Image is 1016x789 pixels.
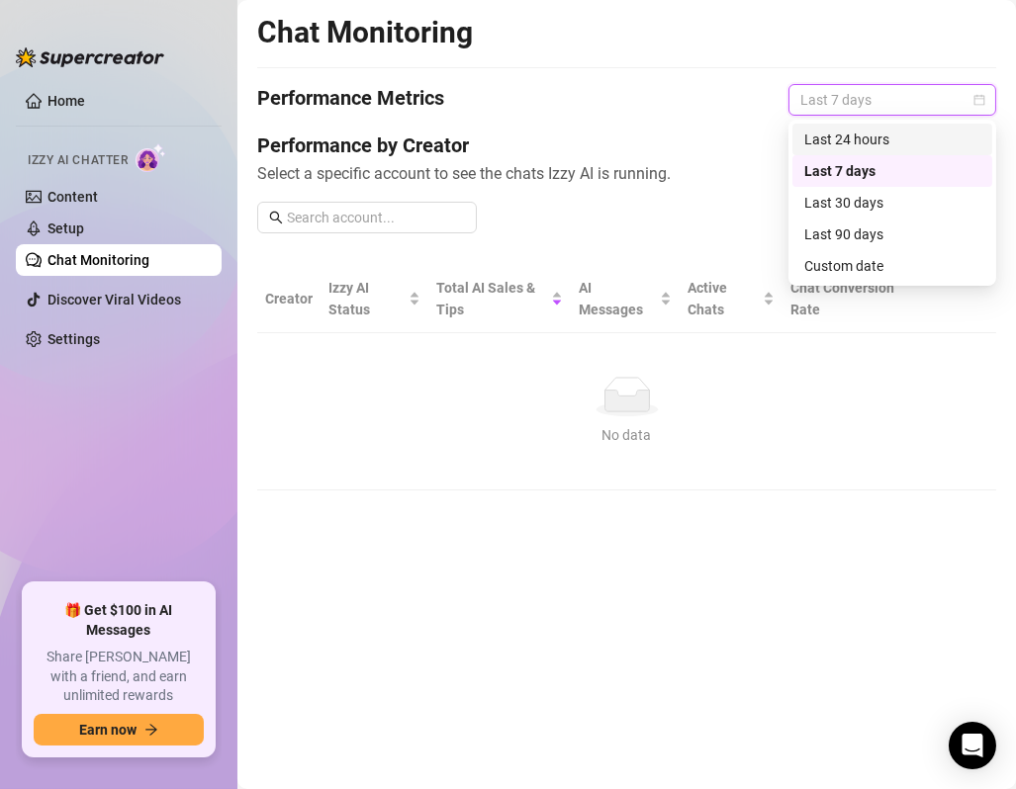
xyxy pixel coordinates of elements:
[257,131,996,159] h4: Performance by Creator
[34,601,204,640] span: 🎁 Get $100 in AI Messages
[804,223,980,245] div: Last 90 days
[34,648,204,706] span: Share [PERSON_NAME] with a friend, and earn unlimited rewards
[47,292,181,307] a: Discover Viral Videos
[257,84,444,116] h4: Performance Metrics
[571,265,680,333] th: AI Messages
[949,722,996,769] div: Open Intercom Messenger
[287,207,465,228] input: Search account...
[47,220,84,236] a: Setup
[792,250,992,282] div: Custom date
[804,255,980,277] div: Custom date
[16,47,164,67] img: logo-BBDzfeDw.svg
[273,424,980,446] div: No data
[257,14,473,51] h2: Chat Monitoring
[321,265,428,333] th: Izzy AI Status
[783,265,922,333] th: Chat Conversion Rate
[136,143,166,172] img: AI Chatter
[47,331,100,347] a: Settings
[47,189,98,205] a: Content
[792,155,992,187] div: Last 7 days
[792,187,992,219] div: Last 30 days
[428,265,571,333] th: Total AI Sales & Tips
[144,723,158,737] span: arrow-right
[47,93,85,109] a: Home
[688,277,759,320] span: Active Chats
[973,94,985,106] span: calendar
[28,151,128,170] span: Izzy AI Chatter
[79,722,137,738] span: Earn now
[257,265,321,333] th: Creator
[800,85,984,115] span: Last 7 days
[269,211,283,224] span: search
[579,277,656,320] span: AI Messages
[804,129,980,150] div: Last 24 hours
[47,252,149,268] a: Chat Monitoring
[804,192,980,214] div: Last 30 days
[792,124,992,155] div: Last 24 hours
[680,265,783,333] th: Active Chats
[257,161,996,186] span: Select a specific account to see the chats Izzy AI is running.
[804,160,980,182] div: Last 7 days
[436,277,547,320] span: Total AI Sales & Tips
[34,714,204,745] button: Earn nowarrow-right
[792,219,992,250] div: Last 90 days
[328,277,405,320] span: Izzy AI Status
